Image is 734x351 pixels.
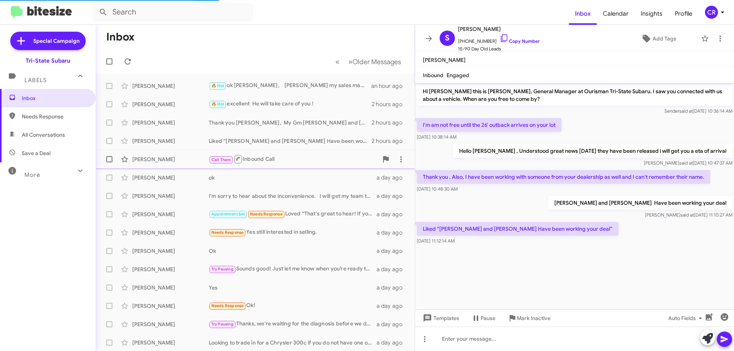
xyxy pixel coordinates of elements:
[458,24,540,34] span: [PERSON_NAME]
[26,57,70,65] div: Tri-State Subaru
[423,72,443,79] span: Inbound
[465,311,502,325] button: Pause
[209,210,377,218] div: Loved “That's great to hear! If you ever consider selling your vehicle in the future, feel free t...
[132,155,209,163] div: [PERSON_NAME]
[24,171,40,178] span: More
[132,82,209,90] div: [PERSON_NAME]
[417,238,455,244] span: [DATE] 11:12:14 AM
[211,267,234,272] span: Try Pausing
[669,3,698,25] a: Profile
[132,100,209,108] div: [PERSON_NAME]
[417,222,619,236] p: Liked “[PERSON_NAME] and [PERSON_NAME] Have been working your deal”
[417,118,562,132] p: I'm am not free until the 26' outback arrives on your lot
[377,284,409,291] div: a day ago
[10,32,86,50] a: Special Campaign
[24,77,47,84] span: Labels
[645,212,732,218] span: [PERSON_NAME] [DATE] 11:10:27 AM
[22,113,87,120] span: Needs Response
[132,320,209,328] div: [PERSON_NAME]
[22,94,87,102] span: Inbox
[372,137,409,145] div: 2 hours ago
[377,302,409,310] div: a day ago
[644,160,732,166] span: [PERSON_NAME] [DATE] 10:47:37 AM
[569,3,597,25] a: Inbox
[132,339,209,346] div: [PERSON_NAME]
[371,82,409,90] div: an hour ago
[250,212,283,217] span: Needs Response
[548,196,732,210] p: [PERSON_NAME] and [PERSON_NAME] Have been working your deal
[209,339,377,346] div: Looking to trade in for a Chrysler 300c if you do not have one on your lot I would not be interes...
[679,160,693,166] span: said at
[211,230,244,235] span: Needs Response
[377,229,409,236] div: a day ago
[377,192,409,200] div: a day ago
[635,3,669,25] a: Insights
[423,57,466,63] span: [PERSON_NAME]
[132,210,209,218] div: [PERSON_NAME]
[372,100,409,108] div: 2 hours ago
[209,154,378,164] div: Inbound Call
[211,157,231,162] span: Call Them
[33,37,80,45] span: Special Campaign
[209,247,377,255] div: Ok
[597,3,635,25] a: Calendar
[132,174,209,181] div: [PERSON_NAME]
[211,322,234,327] span: Try Pausing
[417,134,456,140] span: [DATE] 10:38:14 AM
[453,144,732,158] p: Hello [PERSON_NAME] , Understood great news [DATE] they have been released i will get you a eta o...
[372,119,409,126] div: 2 hours ago
[680,212,694,218] span: said at
[22,149,50,157] span: Save a Deal
[211,83,224,88] span: 🔥 Hot
[447,72,469,79] span: Engaged
[344,54,406,70] button: Next
[377,339,409,346] div: a day ago
[679,108,693,114] span: said at
[209,174,377,181] div: ok
[458,34,540,45] span: [PHONE_NUMBER]
[458,45,540,53] span: 15-90 Day Old Leads
[417,186,458,192] span: [DATE] 10:48:30 AM
[211,303,244,308] span: Needs Response
[132,229,209,236] div: [PERSON_NAME]
[377,247,409,255] div: a day ago
[662,311,711,325] button: Auto Fields
[209,81,371,90] div: ok [PERSON_NAME], [PERSON_NAME] my sales manager is getting you a lease special i will get that o...
[348,57,352,66] span: »
[106,31,135,43] h1: Inbox
[211,102,224,107] span: 🔥 Hot
[132,137,209,145] div: [PERSON_NAME]
[445,32,450,44] span: S
[335,57,339,66] span: «
[653,32,676,45] span: Add Tags
[415,311,465,325] button: Templates
[132,265,209,273] div: [PERSON_NAME]
[209,301,377,310] div: Ok!
[209,100,372,108] div: excellent He will take care of you !
[698,6,726,19] button: CR
[377,265,409,273] div: a day ago
[211,212,245,217] span: Appointment Set
[377,320,409,328] div: a day ago
[377,210,409,218] div: a day ago
[209,228,377,237] div: Yes still interested in selling.
[331,54,344,70] button: Previous
[209,284,377,291] div: Yes
[421,311,459,325] span: Templates
[664,108,732,114] span: Sender [DATE] 10:36:14 AM
[132,302,209,310] div: [PERSON_NAME]
[209,320,377,328] div: Thanks, we're waiting for the diagnosis before we decide on our next step.
[417,170,710,184] p: Thank you . Also, I have been working with someone from your dealership as well and I can't remem...
[705,6,718,19] div: CR
[417,84,732,106] p: Hi [PERSON_NAME] this is [PERSON_NAME], General Manager at Ourisman Tri-State Subaru. I saw you c...
[209,119,372,126] div: Thank you [PERSON_NAME], My Gm [PERSON_NAME] and [PERSON_NAME] sent you the proposal [DATE] [PERS...
[209,192,377,200] div: I'm sorry to hear about the inconvenience. I will get my team to resolve this immediately. We wil...
[500,38,540,44] a: Copy Number
[209,265,377,273] div: Sounds good! Just let me know when you’re ready to set up an appointment. Looking forward to assi...
[331,54,406,70] nav: Page navigation example
[132,119,209,126] div: [PERSON_NAME]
